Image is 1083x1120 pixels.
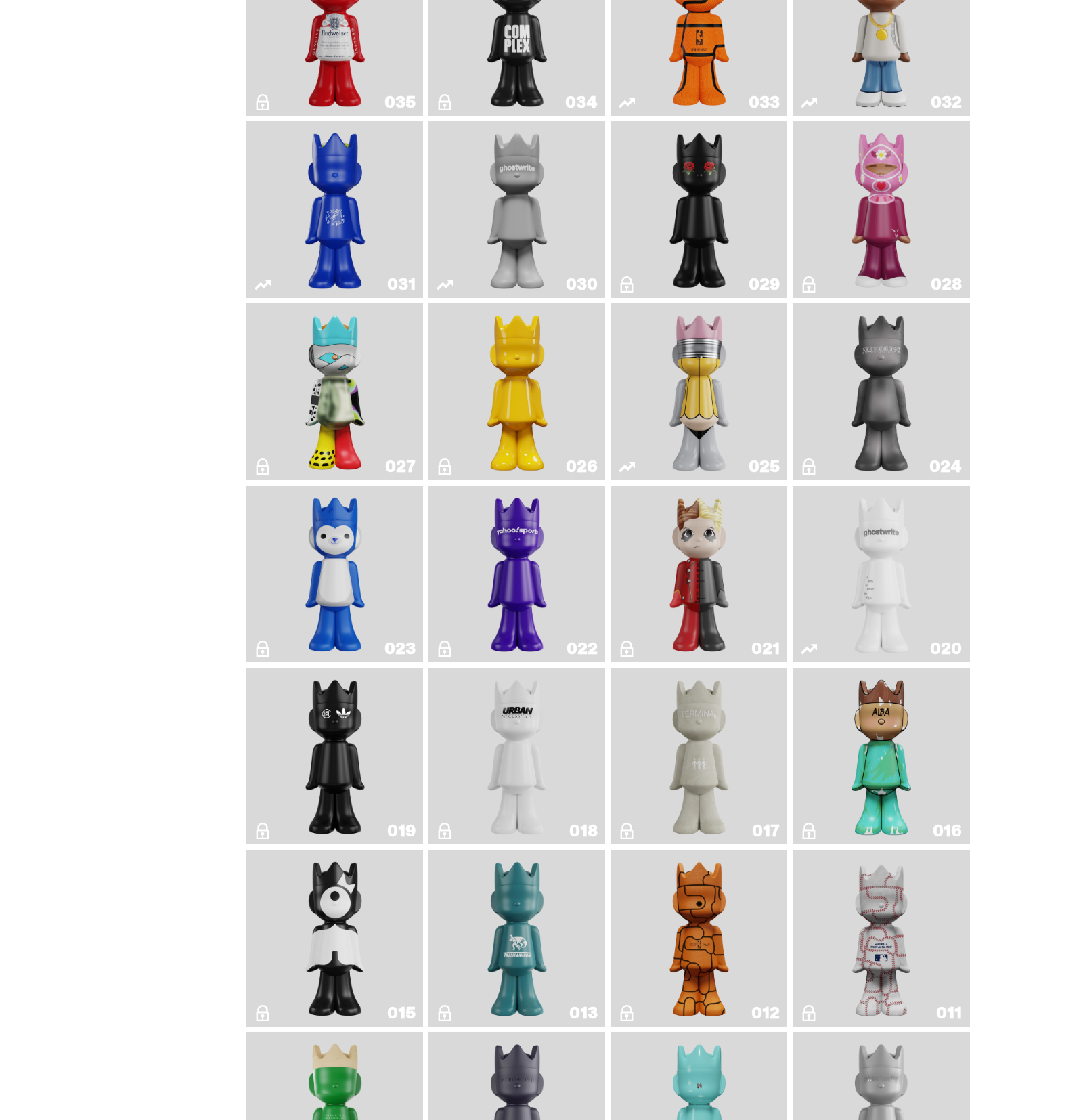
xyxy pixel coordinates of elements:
[481,673,553,839] img: U.N. (Black & White)
[749,94,779,110] div: 033
[255,127,415,293] a: Latte
[569,823,597,839] div: 018
[567,641,597,657] div: 022
[437,673,597,839] a: U.N. (Black & White)
[936,1005,961,1021] div: 011
[299,673,371,839] img: Year of the Dragon
[929,458,961,475] div: 024
[619,855,779,1021] a: Basketball
[566,276,597,293] div: 030
[751,641,779,657] div: 021
[752,823,779,839] div: 017
[384,641,415,657] div: 023
[846,855,916,1021] img: Baseball
[663,127,735,293] img: Landon
[653,309,746,475] img: No. 2 Pencil
[299,309,371,475] img: What The MSCHF
[255,673,415,839] a: Year of the Dragon
[663,855,735,1021] img: Basketball
[835,491,928,657] img: ghost
[749,458,779,475] div: 025
[801,309,961,475] a: Alchemist
[931,94,961,110] div: 032
[387,1005,415,1021] div: 015
[619,309,779,475] a: No. 2 Pencil
[930,641,961,657] div: 020
[569,1005,597,1021] div: 013
[931,276,961,293] div: 028
[565,94,597,110] div: 034
[845,127,917,293] img: Grand Prix
[299,855,371,1021] img: Quest
[387,823,415,839] div: 019
[845,673,917,839] img: ALBA
[255,309,415,475] a: What The MSCHF
[801,127,961,293] a: Grand Prix
[470,309,564,475] img: Schrödinger's ghost: New Dawn
[384,94,415,110] div: 035
[663,491,735,657] img: Magic Man
[933,823,961,839] div: 016
[566,458,597,475] div: 026
[663,673,735,839] img: Terminal 27
[255,855,415,1021] a: Quest
[619,127,779,293] a: Landon
[801,673,961,839] a: ALBA
[749,276,779,293] div: 029
[288,127,382,293] img: Latte
[437,127,597,293] a: One
[437,309,597,475] a: Schrödinger's ghost: New Dawn
[619,673,779,839] a: Terminal 27
[801,855,961,1021] a: Baseball
[751,1005,779,1021] div: 012
[387,276,415,293] div: 031
[437,491,597,657] a: Yahoo!
[299,491,371,657] img: Squish
[255,491,415,657] a: Squish
[481,855,553,1021] img: Trash
[481,491,553,657] img: Yahoo!
[385,458,415,475] div: 027
[437,855,597,1021] a: Trash
[801,491,961,657] a: ghost
[835,309,928,475] img: Alchemist
[470,127,564,293] img: One
[619,491,779,657] a: Magic Man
